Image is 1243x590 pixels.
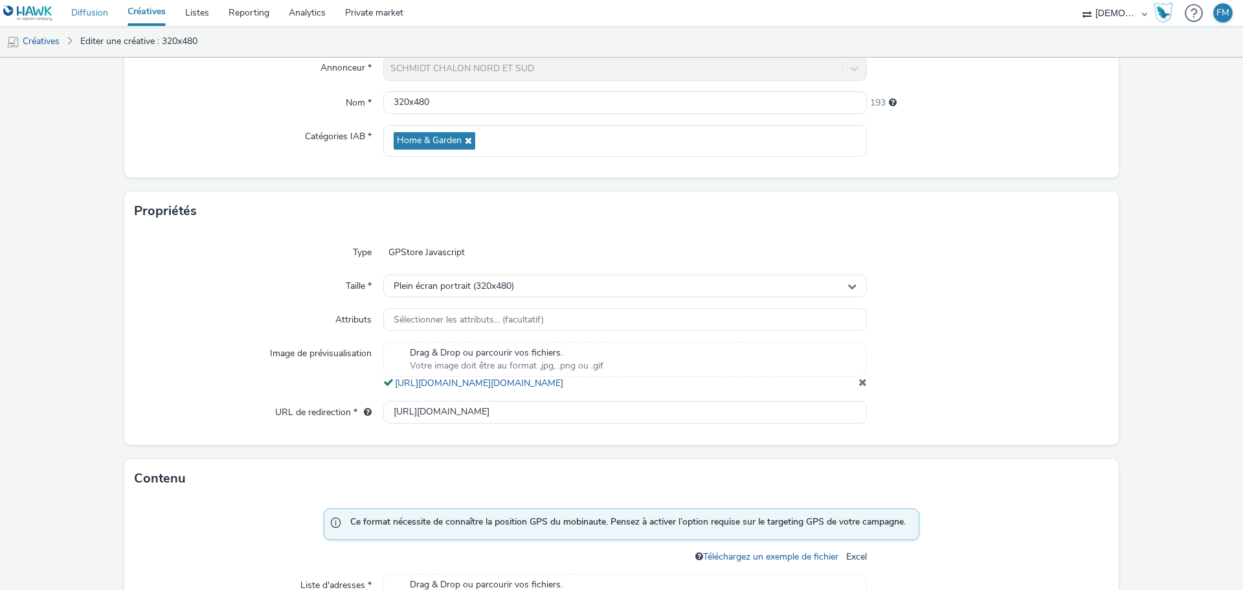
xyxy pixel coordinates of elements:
[410,359,603,372] span: Votre image doit être au format .jpg, .png ou .gif
[1154,3,1173,23] img: Hawk Academy
[383,91,867,114] input: Nom
[315,56,377,74] label: Annonceur *
[6,36,19,49] img: mobile
[703,550,844,563] a: Téléchargez un exemple de fichier
[348,241,377,259] label: Type
[889,96,897,109] div: 200 caractères maximum
[394,281,514,292] span: Plein écran portrait (320x480)
[134,469,186,488] h3: Contenu
[74,26,204,57] a: Editer une créative : 320x480
[357,406,372,419] div: L'URL de redirection sera utilisée comme URL de validation avec certains SSP et ce sera l'URL de ...
[300,125,377,143] label: Catégories IAB *
[1216,3,1229,23] div: FM
[341,275,377,293] label: Taille *
[1154,3,1178,23] a: Hawk Academy
[383,241,470,264] span: GPStore Javascript
[3,5,53,21] img: undefined Logo
[395,377,568,389] a: [URL][DOMAIN_NAME][DOMAIN_NAME]
[330,308,377,326] label: Attributs
[844,550,867,563] span: Excel
[350,516,906,532] span: Ce format nécessite de connaître la position GPS du mobinaute. Pensez à activer l’option requise ...
[397,135,462,146] span: Home & Garden
[870,96,886,109] span: 193
[265,342,377,360] label: Image de prévisualisation
[394,315,544,326] span: Sélectionner les attributs... (facultatif)
[383,401,867,424] input: URL de redirection
[341,91,377,109] label: Nom *
[410,346,603,359] span: Drag & Drop ou parcourir vos fichiers.
[270,401,377,419] label: URL de redirection *
[134,201,197,221] h3: Propriétés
